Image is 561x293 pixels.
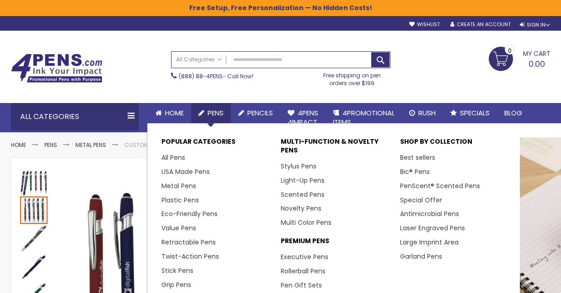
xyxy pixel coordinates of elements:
[281,237,391,250] p: Premium Pens
[165,108,184,118] span: Home
[400,195,442,205] a: Special Offer
[281,252,328,261] a: Executive Pens
[504,108,522,118] span: Blog
[409,21,440,28] a: Wishlist
[281,176,325,185] a: Light-Up Pens
[208,108,224,118] span: Pens
[20,195,48,224] div: Custom Soft Touch Metal Pen - Stylus Top
[124,141,249,149] li: Custom Soft Touch Metal Pen - Stylus Top
[20,225,48,252] img: Custom Soft Touch Metal Pen - Stylus Top
[281,218,331,227] a: Multi Color Pens
[176,56,222,63] span: All Categories
[191,103,231,123] a: Pens
[161,209,218,218] a: Eco-Friendly Pens
[281,266,326,276] a: Rollerball Pens
[443,103,497,123] a: Specials
[326,103,402,133] a: 4PROMOTIONALITEMS
[11,54,102,83] img: 4Pens Custom Pens and Promotional Products
[314,68,390,87] div: Free shipping on pen orders over $199
[20,252,48,281] div: Custom Soft Touch Metal Pen - Stylus Top
[333,108,395,127] span: 4PROMOTIONAL ITEMS
[281,137,391,159] p: Multi-Function & Novelty Pens
[161,238,216,247] a: Retractable Pens
[161,266,193,275] a: Stick Pens
[281,190,325,199] a: Scented Pens
[400,223,465,233] a: Laser Engraved Pens
[11,103,139,130] div: All Categories
[20,253,48,281] img: Custom Soft Touch Metal Pen - Stylus Top
[161,181,196,190] a: Metal Pens
[161,153,185,162] a: All Pens
[281,204,321,213] a: Novelty Pens
[400,181,480,190] a: PenScent® Scented Pens
[400,209,459,218] a: Antimicrobial Pens
[529,58,545,70] span: 0.00
[161,280,191,289] a: Grip Pens
[161,167,210,176] a: USA Made Pens
[400,137,510,151] p: Shop By Collection
[161,252,219,261] a: Twist-Action Pens
[20,167,48,195] div: Custom Soft Touch Metal Pen - Stylus Top
[179,72,223,80] a: (888) 88-4PENS
[460,108,490,118] span: Specials
[148,103,191,123] a: Home
[171,52,226,67] a: All Categories
[508,46,512,55] span: 0
[281,162,316,171] a: Stylus Pens
[400,167,430,176] a: Bic® Pens
[520,22,550,28] div: Sign In
[400,153,435,162] a: Best sellers
[281,281,322,290] a: Pen Gift Sets
[161,223,196,233] a: Value Pens
[489,47,550,70] a: 0.00 0
[161,195,199,205] a: Plastic Pens
[402,103,443,123] a: Rush
[418,108,436,118] span: Rush
[231,103,280,123] a: Pencils
[280,103,326,133] a: 4Pens4impact
[288,108,318,127] span: 4Pens 4impact
[44,141,57,149] a: Pens
[247,108,273,118] span: Pencils
[20,224,48,252] div: Custom Soft Touch Metal Pen - Stylus Top
[11,141,26,149] a: Home
[179,72,253,80] span: - Call Now!
[400,238,459,247] a: Large Imprint Area
[497,103,529,123] a: Blog
[20,168,48,195] img: Custom Soft Touch Metal Pen - Stylus Top
[75,141,106,149] a: Metal Pens
[450,21,511,28] a: Create an Account
[400,252,442,261] a: Garland Pens
[161,137,272,151] p: Popular Categories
